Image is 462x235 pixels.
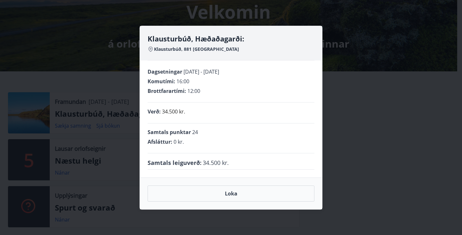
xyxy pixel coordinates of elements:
span: 24 [192,129,198,136]
span: Samtals punktar [148,129,191,136]
span: Verð : [148,108,161,115]
span: [DATE] - [DATE] [184,68,219,75]
span: Afsláttur : [148,138,172,145]
button: Loka [148,185,314,202]
span: 34.500 kr. [203,158,229,167]
p: 34.500 kr. [162,108,185,115]
span: 0 kr. [174,138,184,145]
span: Samtals leiguverð : [148,158,201,167]
span: 16:00 [176,78,189,85]
span: 12:00 [187,87,200,95]
span: Klausturbúð, 881 [GEOGRAPHIC_DATA] [154,46,239,52]
h4: Klausturbúð, Hæðaðagarði: [148,34,314,43]
span: Dagsetningar [148,68,182,75]
span: Komutími : [148,78,175,85]
span: Brottfarartími : [148,87,186,95]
